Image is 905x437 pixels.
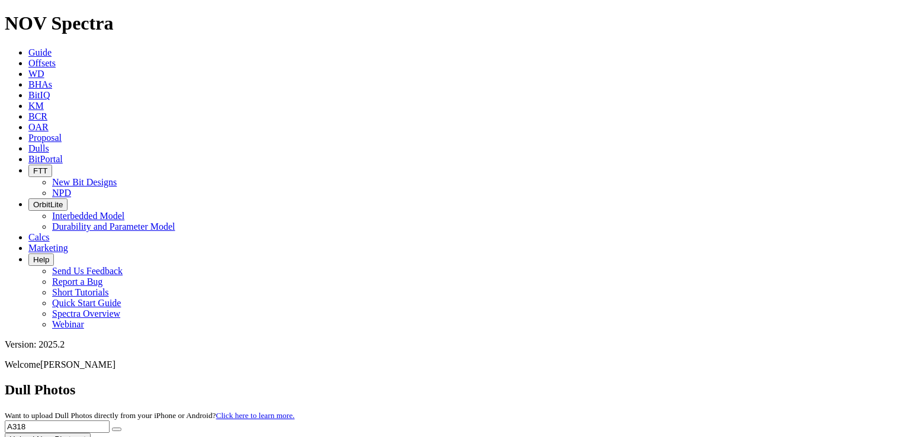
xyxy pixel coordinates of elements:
[5,12,900,34] h1: NOV Spectra
[52,319,84,329] a: Webinar
[28,165,52,177] button: FTT
[33,200,63,209] span: OrbitLite
[28,198,68,211] button: OrbitLite
[28,243,68,253] a: Marketing
[5,382,900,398] h2: Dull Photos
[52,221,175,232] a: Durability and Parameter Model
[5,420,110,433] input: Search Serial Number
[5,339,900,350] div: Version: 2025.2
[52,177,117,187] a: New Bit Designs
[28,133,62,143] a: Proposal
[5,411,294,420] small: Want to upload Dull Photos directly from your iPhone or Android?
[28,143,49,153] a: Dulls
[52,277,102,287] a: Report a Bug
[52,211,124,221] a: Interbedded Model
[28,154,63,164] a: BitPortal
[5,359,900,370] p: Welcome
[52,309,120,319] a: Spectra Overview
[52,298,121,308] a: Quick Start Guide
[28,90,50,100] a: BitIQ
[216,411,295,420] a: Click here to learn more.
[52,287,109,297] a: Short Tutorials
[28,101,44,111] a: KM
[33,166,47,175] span: FTT
[28,111,47,121] a: BCR
[28,122,49,132] a: OAR
[40,359,115,369] span: [PERSON_NAME]
[28,79,52,89] a: BHAs
[28,58,56,68] a: Offsets
[28,253,54,266] button: Help
[52,266,123,276] a: Send Us Feedback
[28,69,44,79] a: WD
[28,47,52,57] a: Guide
[52,188,71,198] a: NPD
[33,255,49,264] span: Help
[28,232,50,242] a: Calcs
